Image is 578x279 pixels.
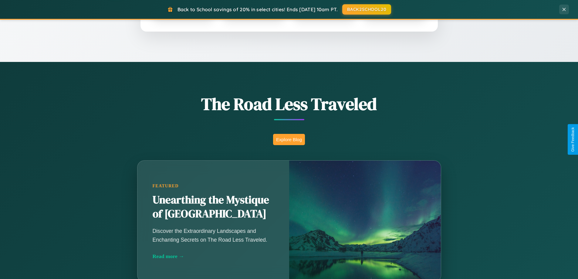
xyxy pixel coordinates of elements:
[153,183,274,189] div: Featured
[153,193,274,221] h2: Unearthing the Mystique of [GEOGRAPHIC_DATA]
[571,127,575,152] div: Give Feedback
[342,4,391,15] button: BACK2SCHOOL20
[107,92,471,116] h1: The Road Less Traveled
[273,134,305,145] button: Explore Blog
[177,6,338,12] span: Back to School savings of 20% in select cities! Ends [DATE] 10am PT.
[153,253,274,260] div: Read more →
[153,227,274,244] p: Discover the Extraordinary Landscapes and Enchanting Secrets on The Road Less Traveled.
